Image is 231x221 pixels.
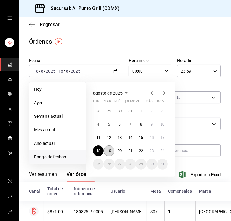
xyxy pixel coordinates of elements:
abbr: 7 de agosto de 2025 [130,122,132,126]
abbr: 31 de julio de 2025 [128,109,132,113]
button: 28 de julio de 2025 [93,106,104,117]
abbr: 19 de agosto de 2025 [107,149,111,153]
span: Mes actual [34,127,81,133]
button: open drawer [7,16,12,20]
button: agosto de 2025 [93,89,130,97]
div: $871.00 [48,209,67,214]
button: 29 de agosto de 2025 [136,159,146,170]
abbr: 10 de agosto de 2025 [161,122,164,126]
span: / [44,69,45,73]
div: [PERSON_NAME] [111,209,143,214]
abbr: 26 de agosto de 2025 [107,162,111,166]
button: 20 de agosto de 2025 [114,145,125,156]
abbr: 25 de agosto de 2025 [96,162,100,166]
button: 6 de agosto de 2025 [114,119,125,130]
button: 3 de agosto de 2025 [157,106,168,117]
button: 1 de agosto de 2025 [136,106,146,117]
abbr: 23 de agosto de 2025 [150,149,154,153]
abbr: 31 de agosto de 2025 [161,162,164,166]
abbr: 16 de agosto de 2025 [150,135,154,140]
div: S07 [151,209,161,214]
div: Mesa [150,189,161,194]
abbr: 30 de agosto de 2025 [150,162,154,166]
div: navigation tabs [29,171,95,182]
span: Rango de fechas [34,154,81,160]
abbr: 15 de agosto de 2025 [139,135,143,140]
abbr: 5 de agosto de 2025 [108,122,110,126]
input: ---- [45,69,56,73]
div: Número de referencia [74,186,103,196]
abbr: 24 de agosto de 2025 [161,149,164,153]
abbr: 14 de agosto de 2025 [128,135,132,140]
abbr: 3 de agosto de 2025 [161,109,164,113]
button: 29 de julio de 2025 [104,106,114,117]
div: Órdenes [29,37,52,46]
button: 13 de agosto de 2025 [114,132,125,143]
div: 180825-P-0005 [74,209,103,214]
abbr: 13 de agosto de 2025 [118,135,122,140]
span: Ayer [34,100,81,106]
div: Canal [29,189,40,194]
abbr: 29 de julio de 2025 [107,109,111,113]
abbr: 4 de agosto de 2025 [97,122,99,126]
abbr: 1 de agosto de 2025 [140,109,142,113]
abbr: 20 de agosto de 2025 [118,149,122,153]
input: -- [33,69,39,73]
img: Tooltip marker [55,38,62,45]
button: Exportar a Excel [180,171,221,178]
button: 23 de agosto de 2025 [146,145,157,156]
button: 17 de agosto de 2025 [157,132,168,143]
button: 8 de agosto de 2025 [136,119,146,130]
h3: Sucursal: Al Punto Grill (CDMX) [46,5,120,12]
span: Hoy [34,86,81,92]
button: 14 de agosto de 2025 [125,132,136,143]
abbr: 22 de agosto de 2025 [139,149,143,153]
button: 12 de agosto de 2025 [104,132,114,143]
abbr: 18 de agosto de 2025 [96,149,100,153]
button: 31 de agosto de 2025 [157,159,168,170]
button: 9 de agosto de 2025 [146,119,157,130]
button: 19 de agosto de 2025 [104,145,114,156]
button: 4 de agosto de 2025 [93,119,104,130]
button: 30 de agosto de 2025 [146,159,157,170]
abbr: 11 de agosto de 2025 [96,135,100,140]
label: Hora fin [177,59,221,63]
input: -- [66,69,69,73]
abbr: lunes [93,99,99,106]
abbr: 29 de agosto de 2025 [139,162,143,166]
abbr: 30 de julio de 2025 [118,109,122,113]
abbr: 28 de agosto de 2025 [128,162,132,166]
span: Semana actual [34,113,81,120]
button: Regresar [29,22,60,27]
span: / [64,69,65,73]
button: 27 de agosto de 2025 [114,159,125,170]
button: 16 de agosto de 2025 [146,132,157,143]
button: Ver órdenes [67,171,95,182]
span: agosto de 2025 [93,91,123,95]
abbr: jueves [125,99,161,106]
button: Ver resumen [29,171,57,182]
abbr: 9 de agosto de 2025 [151,122,153,126]
abbr: viernes [136,99,141,106]
button: 10 de agosto de 2025 [157,119,168,130]
label: Fecha [29,59,121,63]
button: 18 de agosto de 2025 [93,145,104,156]
div: Total de orden [47,186,67,196]
abbr: 27 de agosto de 2025 [118,162,122,166]
abbr: sábado [146,99,153,106]
label: Hora inicio [129,59,172,63]
abbr: 8 de agosto de 2025 [140,122,142,126]
button: 25 de agosto de 2025 [93,159,104,170]
span: Año actual [34,140,81,147]
abbr: miércoles [114,99,120,106]
div: Comensales [168,189,192,194]
button: 31 de julio de 2025 [125,106,136,117]
input: -- [58,69,64,73]
abbr: domingo [157,99,165,106]
span: / [39,69,41,73]
button: 28 de agosto de 2025 [125,159,136,170]
abbr: 12 de agosto de 2025 [107,135,111,140]
button: 22 de agosto de 2025 [136,145,146,156]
